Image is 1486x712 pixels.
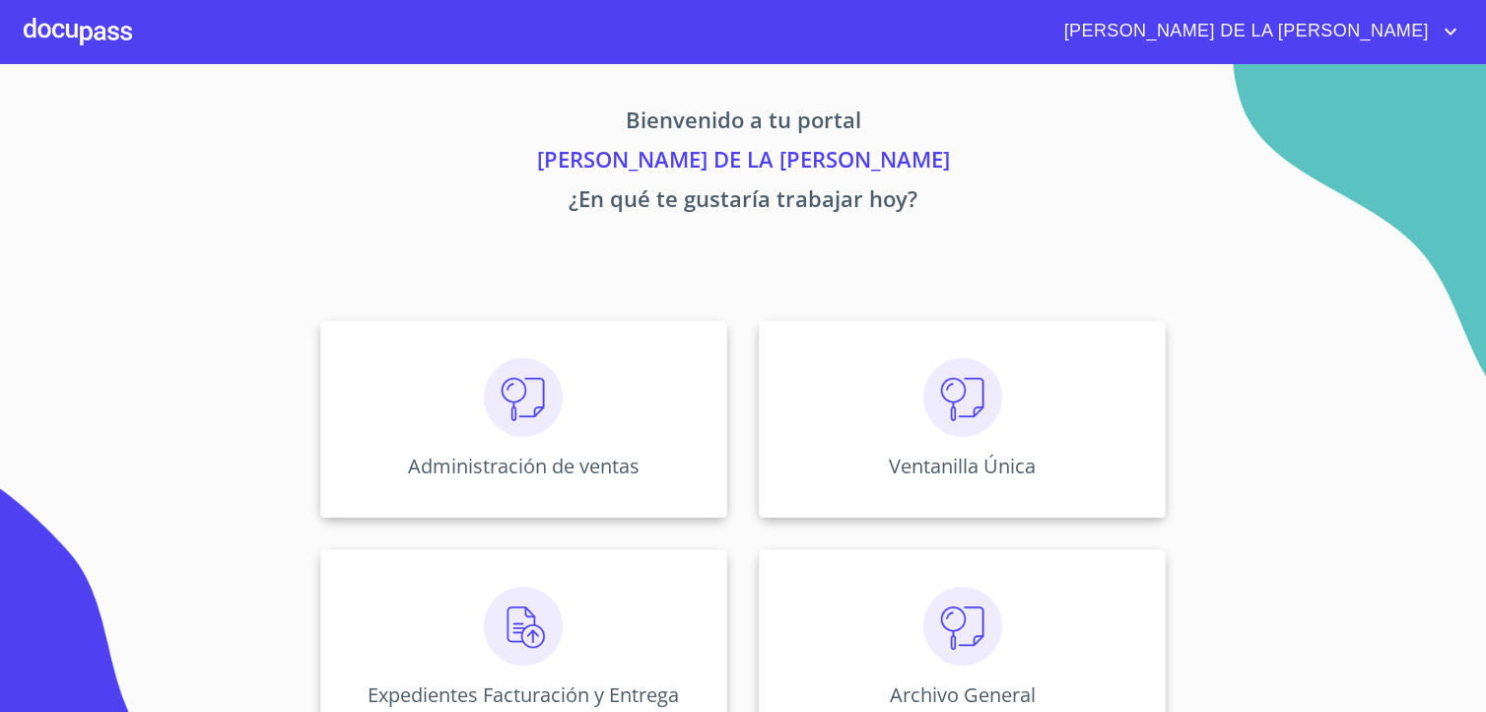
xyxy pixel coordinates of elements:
[484,587,563,666] img: carga.png
[136,143,1350,182] p: [PERSON_NAME] DE LA [PERSON_NAME]
[1049,16,1439,47] span: [PERSON_NAME] DE LA [PERSON_NAME]
[136,182,1350,222] p: ¿En qué te gustaría trabajar hoy?
[1049,16,1462,47] button: account of current user
[890,681,1036,708] p: Archivo General
[923,358,1002,437] img: consulta.png
[889,453,1036,479] p: Ventanilla Única
[484,358,563,437] img: consulta.png
[408,453,640,479] p: Administración de ventas
[136,104,1350,143] p: Bienvenido a tu portal
[368,681,679,708] p: Expedientes Facturación y Entrega
[923,587,1002,666] img: consulta.png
